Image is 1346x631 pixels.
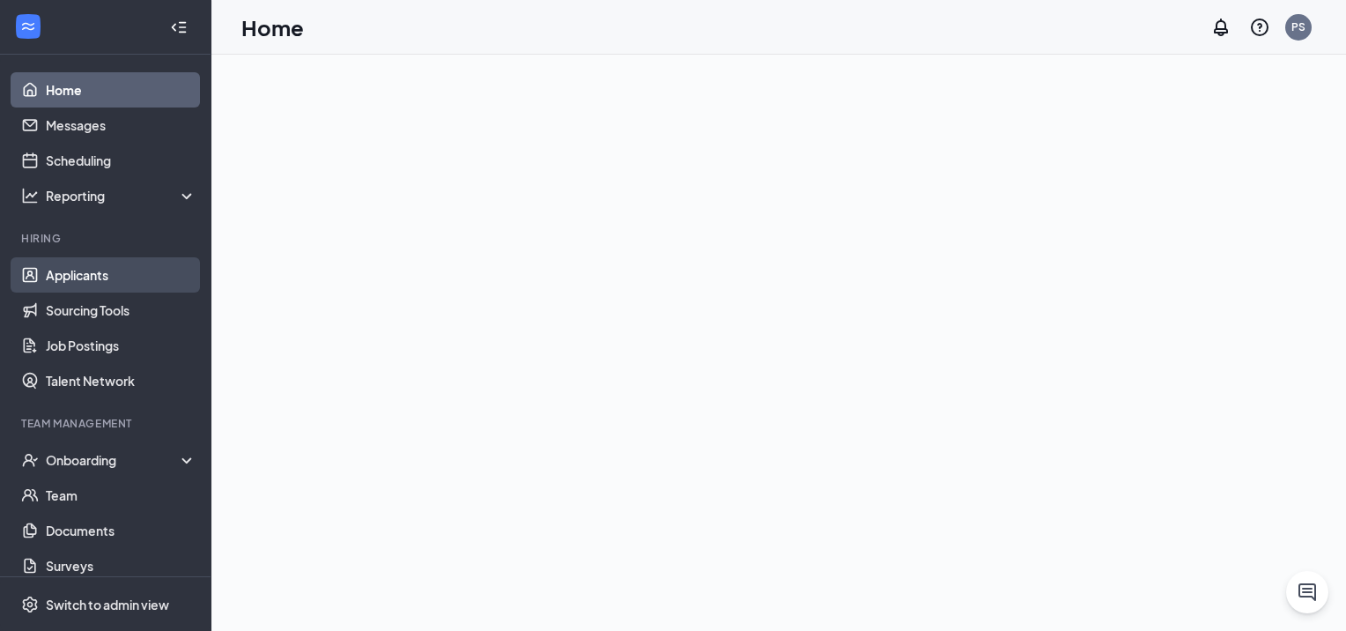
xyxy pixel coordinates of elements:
h1: Home [241,12,304,42]
div: Onboarding [46,451,181,469]
a: Sourcing Tools [46,293,196,328]
div: PS [1291,19,1305,34]
div: Reporting [46,187,197,204]
a: Surveys [46,548,196,583]
svg: Analysis [21,187,39,204]
svg: Notifications [1210,17,1231,38]
svg: Collapse [170,19,188,36]
a: Documents [46,513,196,548]
svg: Settings [21,596,39,613]
svg: QuestionInfo [1249,17,1270,38]
a: Job Postings [46,328,196,363]
svg: ChatActive [1297,582,1318,603]
div: Team Management [21,416,193,431]
a: Home [46,72,196,108]
svg: WorkstreamLogo [19,18,37,35]
a: Scheduling [46,143,196,178]
a: Team [46,478,196,513]
a: Talent Network [46,363,196,398]
button: ChatActive [1286,571,1328,613]
div: Switch to admin view [46,596,169,613]
div: Hiring [21,231,193,246]
a: Applicants [46,257,196,293]
svg: UserCheck [21,451,39,469]
a: Messages [46,108,196,143]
